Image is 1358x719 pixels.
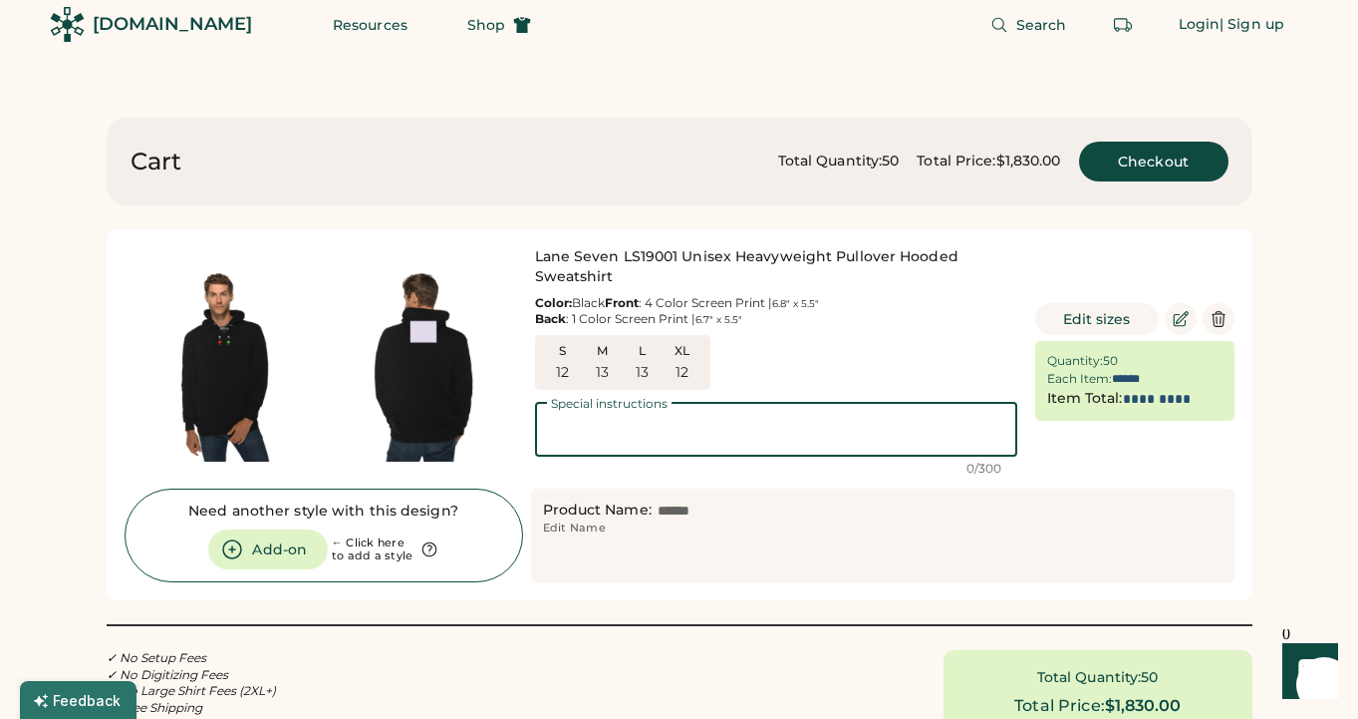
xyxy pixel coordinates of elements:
[556,363,570,383] div: 12
[107,700,202,715] em: ✓ Free Shipping
[772,297,819,310] font: 6.8" x 5.5"
[535,311,566,326] strong: Back
[1203,303,1234,335] button: Delete
[778,152,883,172] div: Total Quantity:
[636,363,650,383] div: 13
[1263,629,1349,715] iframe: Front Chat
[1016,18,1067,32] span: Search
[917,152,995,172] div: Total Price:
[627,343,659,359] div: L
[996,152,1061,172] div: $1,830.00
[547,398,672,410] div: Special instructions
[1014,694,1105,718] div: Total Price:
[208,530,328,569] button: Add-on
[1103,5,1143,45] button: Retrieve an order
[107,667,228,682] em: ✓ No Digitizing Fees
[587,343,619,359] div: M
[1165,303,1197,335] button: Edit Product
[1079,142,1228,181] button: Checkout
[676,363,689,383] div: 12
[1179,15,1221,35] div: Login
[1105,696,1181,715] div: $1,830.00
[131,146,181,178] div: Cart
[543,521,606,537] div: Edit Name
[695,313,742,326] font: 6.7" x 5.5"
[1035,303,1159,335] button: Edit sizes
[125,262,324,462] img: generate-image
[547,343,579,359] div: S
[324,262,523,462] img: generate-image
[1047,353,1103,369] div: Quantity:
[188,502,458,522] div: Need another style with this design?
[966,461,1001,477] div: 0/300
[332,537,413,564] div: ← Click here to add a style
[443,5,555,45] button: Shop
[535,247,1017,287] div: Lane Seven LS19001 Unisex Heavyweight Pullover Hooded Sweatshirt
[50,7,85,42] img: Rendered Logo - Screens
[1047,371,1112,387] div: Each Item:
[605,295,639,310] strong: Front
[535,295,572,310] strong: Color:
[107,683,276,698] em: ✓ No Large Shirt Fees (2XL+)
[93,12,252,37] div: [DOMAIN_NAME]
[1103,353,1118,369] div: 50
[667,343,698,359] div: XL
[309,5,431,45] button: Resources
[535,295,1017,327] div: Black : 4 Color Screen Print | : 1 Color Screen Print |
[1047,389,1123,409] div: Item Total:
[1037,668,1142,688] div: Total Quantity:
[467,18,505,32] span: Shop
[1220,15,1284,35] div: | Sign up
[107,650,206,665] em: ✓ No Setup Fees
[596,363,610,383] div: 13
[543,501,652,521] div: Product Name:
[1141,669,1158,686] div: 50
[882,152,899,172] div: 50
[966,5,1091,45] button: Search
